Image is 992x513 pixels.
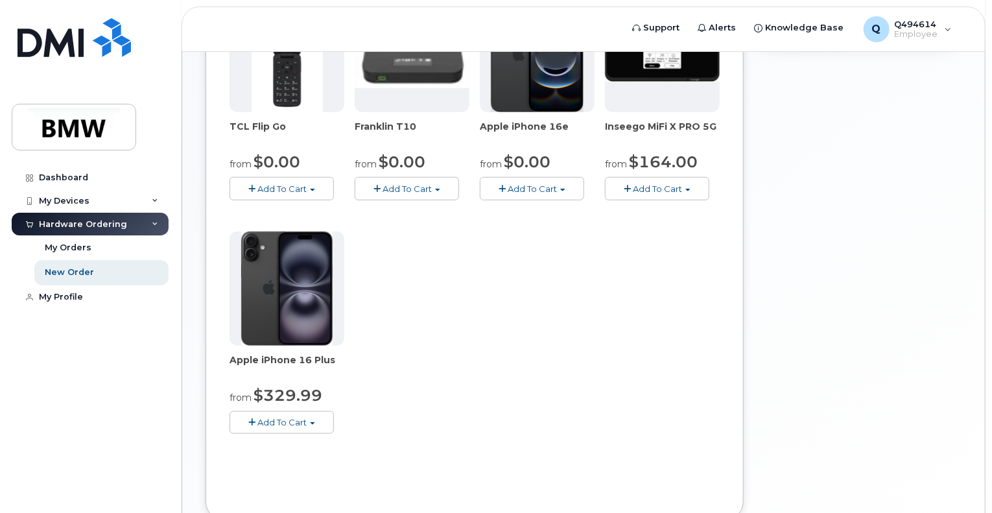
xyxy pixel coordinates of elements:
span: Support [644,21,680,34]
button: Add To Cart [230,177,334,200]
small: from [355,158,377,170]
button: Add To Cart [230,411,334,434]
small: from [230,392,252,403]
span: Employee [895,29,938,40]
span: Q494614 [895,19,938,29]
div: Franklin T10 [355,120,469,146]
span: Add To Cart [508,184,557,194]
a: Alerts [689,15,746,41]
iframe: Messenger Launcher [936,457,982,503]
span: Knowledge Base [766,21,844,34]
span: Add To Cart [257,417,307,427]
img: iphone_16_plus.png [241,232,333,346]
small: from [230,158,252,170]
button: Add To Cart [480,177,584,200]
button: Add To Cart [605,177,709,200]
div: Apple iPhone 16 Plus [230,353,344,379]
span: Add To Cart [383,184,432,194]
img: t10.jpg [355,22,469,88]
a: Knowledge Base [746,15,853,41]
div: Apple iPhone 16e [480,120,595,146]
div: TCL Flip Go [230,120,344,146]
button: Add To Cart [355,177,459,200]
span: Add To Cart [257,184,307,194]
span: Alerts [709,21,737,34]
span: $164.00 [629,152,698,171]
span: Add To Cart [633,184,682,194]
span: $0.00 [379,152,425,171]
small: from [605,158,627,170]
span: $0.00 [254,152,300,171]
span: $329.99 [254,386,322,405]
span: $0.00 [504,152,550,171]
small: from [480,158,502,170]
span: Q [872,21,881,37]
a: Support [624,15,689,41]
div: Inseego MiFi X PRO 5G [605,120,720,146]
div: Q494614 [855,16,961,42]
img: cut_small_inseego_5G.jpg [605,28,720,82]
